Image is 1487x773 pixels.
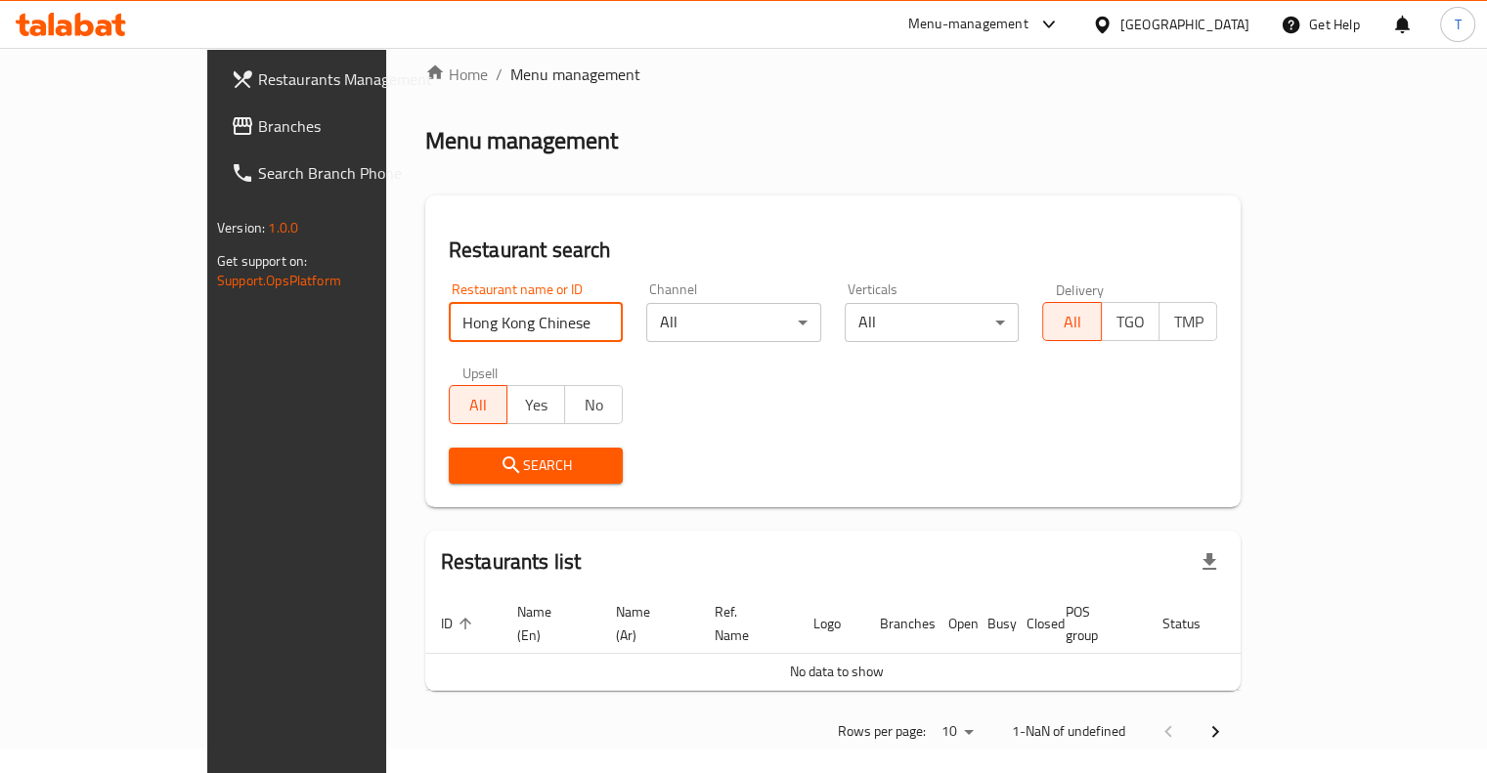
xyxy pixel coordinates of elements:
span: Branches [258,114,440,138]
a: Home [425,63,488,86]
button: Next page [1192,709,1239,755]
span: All [458,391,500,419]
input: Search for restaurant name or ID.. [449,303,624,342]
p: 1-NaN of undefined [1012,719,1125,744]
button: Search [449,448,624,484]
th: Logo [798,594,864,654]
span: TMP [1167,308,1209,336]
div: All [646,303,821,342]
a: Restaurants Management [215,56,456,103]
h2: Restaurant search [449,236,1217,265]
span: Search Branch Phone [258,161,440,185]
span: Search [464,453,608,478]
span: Name (En) [517,600,577,647]
label: Delivery [1056,282,1105,296]
div: [GEOGRAPHIC_DATA] [1120,14,1249,35]
a: Support.OpsPlatform [217,268,341,293]
button: All [449,385,507,424]
th: Branches [864,594,933,654]
span: 1.0.0 [268,215,298,240]
span: ID [441,612,478,635]
h2: Restaurants list [441,547,581,577]
div: Menu-management [908,13,1028,36]
span: Ref. Name [715,600,774,647]
button: Yes [506,385,565,424]
span: POS group [1066,600,1123,647]
button: TGO [1101,302,1159,341]
button: No [564,385,623,424]
span: Version: [217,215,265,240]
a: Branches [215,103,456,150]
span: Menu management [510,63,640,86]
button: TMP [1159,302,1217,341]
div: Export file [1186,538,1233,585]
button: All [1042,302,1101,341]
th: Closed [1011,594,1050,654]
p: Rows per page: [838,719,926,744]
span: TGO [1110,308,1152,336]
span: Name (Ar) [616,600,676,647]
span: No data to show [790,659,884,684]
a: Search Branch Phone [215,150,456,196]
span: All [1051,308,1093,336]
div: Rows per page: [934,717,981,747]
span: Yes [515,391,557,419]
span: Get support on: [217,248,307,274]
th: Open [933,594,972,654]
label: Upsell [462,365,499,379]
h2: Menu management [425,125,618,156]
span: Status [1162,612,1226,635]
li: / [496,63,503,86]
nav: breadcrumb [425,63,1241,86]
span: Restaurants Management [258,67,440,91]
span: T [1454,14,1461,35]
div: All [845,303,1020,342]
th: Busy [972,594,1011,654]
table: enhanced table [425,594,1317,691]
span: No [573,391,615,419]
